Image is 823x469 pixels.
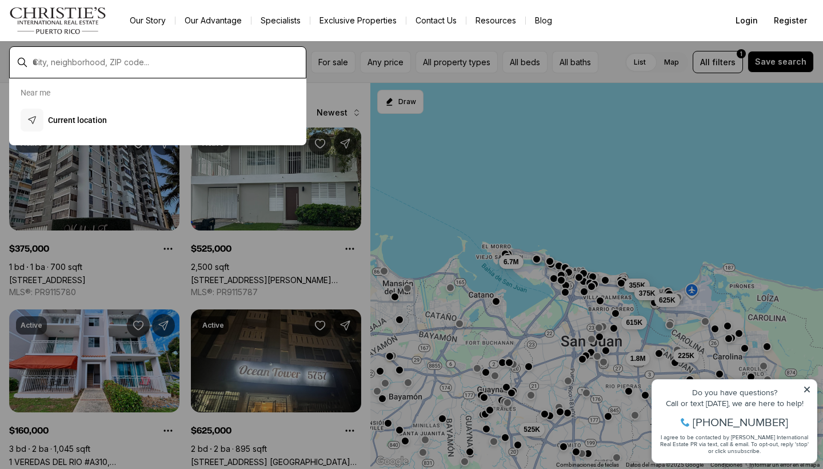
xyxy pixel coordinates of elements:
[48,114,107,126] p: Current location
[12,37,165,45] div: Call or text [DATE], we are here to help!
[729,9,765,32] button: Login
[251,13,310,29] a: Specialists
[12,26,165,34] div: Do you have questions?
[774,16,807,25] span: Register
[16,104,299,136] button: Current location
[526,13,561,29] a: Blog
[121,13,175,29] a: Our Story
[767,9,814,32] button: Register
[175,13,251,29] a: Our Advantage
[736,16,758,25] span: Login
[14,70,163,92] span: I agree to be contacted by [PERSON_NAME] International Real Estate PR via text, call & email. To ...
[9,7,107,34] img: logo
[310,13,406,29] a: Exclusive Properties
[466,13,525,29] a: Resources
[406,13,466,29] button: Contact Us
[21,88,50,97] p: Near me
[47,54,142,65] span: [PHONE_NUMBER]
